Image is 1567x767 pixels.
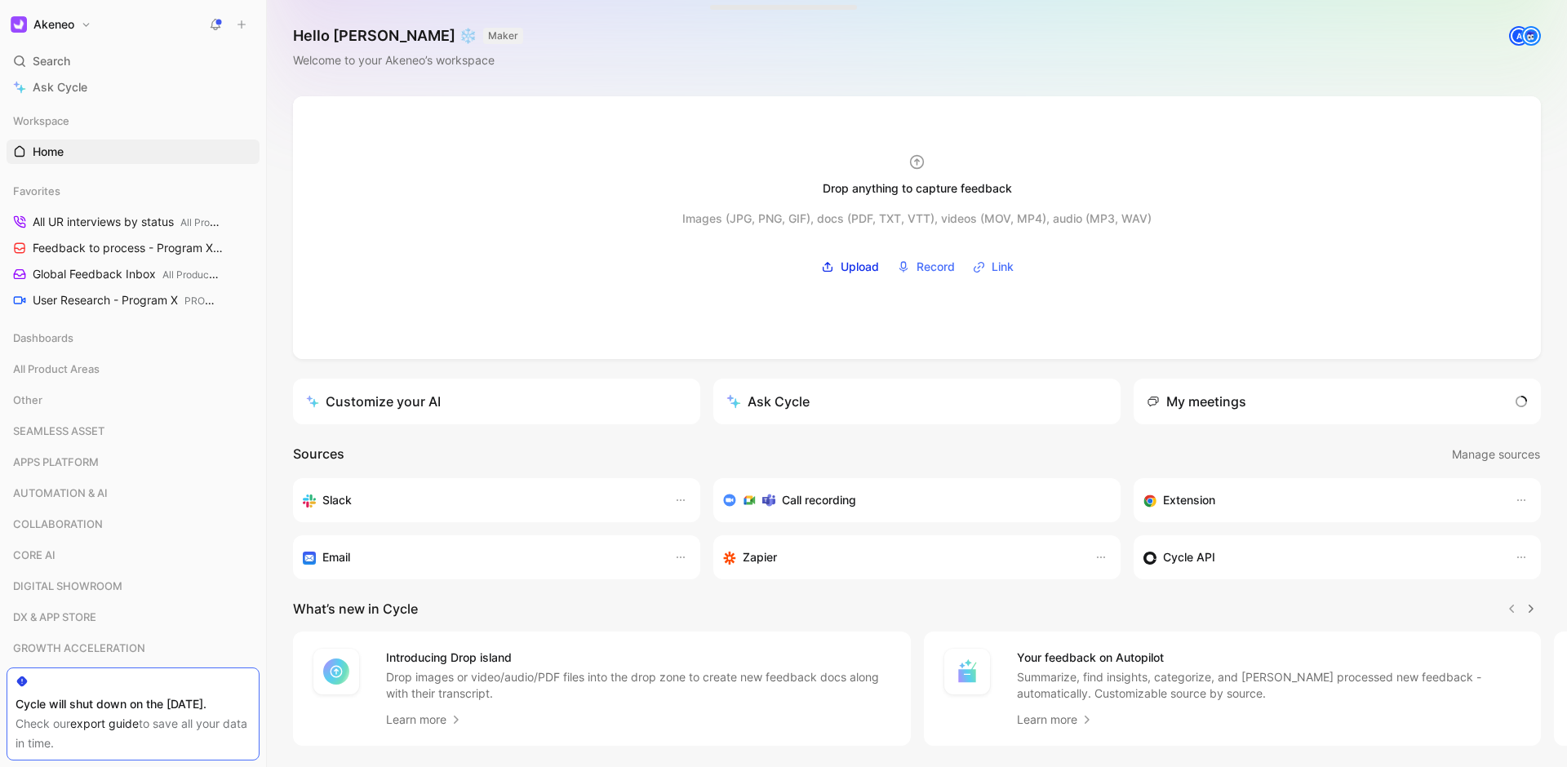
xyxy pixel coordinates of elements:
div: Search [7,49,260,73]
div: CORE AI [7,543,260,572]
span: DX & APP STORE [13,609,96,625]
div: APPS PLATFORM [7,450,260,479]
div: Capture feedback from thousands of sources with Zapier (survey results, recordings, sheets, etc). [723,548,1078,567]
div: GROWTH ACCELERATION [7,636,260,660]
div: DX & APP STORE [7,605,260,629]
div: SEAMLESS ASSET [7,419,260,443]
div: Favorites [7,179,260,203]
button: Record [891,255,961,279]
p: Summarize, find insights, categorize, and [PERSON_NAME] processed new feedback - automatically. C... [1017,669,1522,702]
div: All Product Areas [7,357,260,381]
div: Cycle will shut down on the [DATE]. [16,694,251,714]
span: Home [33,144,64,160]
div: All Product Areas [7,357,260,386]
span: Favorites [13,183,60,199]
span: APPS PLATFORM [13,454,99,470]
div: Welcome to your Akeneo’s workspace [293,51,523,70]
h3: Zapier [743,548,777,567]
h1: Akeneo [33,17,74,32]
span: All UR interviews by status [33,214,223,231]
button: Link [967,255,1019,279]
div: Workspace [7,109,260,133]
div: AUTOMATION & AI [7,481,260,510]
h4: Introducing Drop island [386,648,891,667]
div: Drop anything to capture feedback [823,179,1012,198]
img: avatar [1523,28,1539,44]
h3: Email [322,548,350,567]
span: DIGITAL SHOWROOM [13,578,122,594]
span: COLLABORATION [13,516,103,532]
div: Dashboards [7,326,260,355]
div: Forward emails to your feedback inbox [303,548,658,567]
div: Images (JPG, PNG, GIF), docs (PDF, TXT, VTT), videos (MOV, MP4), audio (MP3, WAV) [682,209,1152,228]
div: DIGITAL SHOWROOM [7,574,260,603]
span: Other [13,392,42,408]
div: DX & APP STORE [7,605,260,634]
h4: Your feedback on Autopilot [1017,648,1522,667]
div: Record & transcribe meetings from Zoom, Meet & Teams. [723,490,1098,510]
h3: Cycle API [1163,548,1215,567]
a: Global Feedback InboxAll Product Areas [7,262,260,286]
span: PROGRAM X [184,295,243,307]
span: SEAMLESS ASSET [13,423,104,439]
button: Manage sources [1451,444,1541,465]
a: Ask Cycle [7,75,260,100]
h1: Hello [PERSON_NAME] ❄️ [293,26,523,46]
a: export guide [70,716,139,730]
div: Dashboards [7,326,260,350]
div: GROWTH ACCELERATION [7,636,260,665]
div: COLLABORATION [7,512,260,536]
span: Record [917,257,955,277]
div: Customize your AI [306,392,441,411]
a: Learn more [1017,710,1094,729]
span: Feedback to process - Program X [33,240,225,257]
span: CORE AI [13,547,55,563]
div: Other [7,388,260,412]
span: Ask Cycle [33,78,87,97]
h2: What’s new in Cycle [293,599,418,618]
span: Link [992,257,1014,277]
span: Search [33,51,70,71]
div: COLLABORATION [7,512,260,541]
div: DIGITAL SHOWROOM [7,574,260,598]
h3: Call recording [782,490,856,510]
span: Global Feedback Inbox [33,266,220,283]
label: Upload [815,255,885,279]
span: User Research - Program X [33,292,221,309]
button: Ask Cycle [713,379,1121,424]
div: CORE AI [7,543,260,567]
span: AUTOMATION & AI [13,485,108,501]
a: Feedback to process - Program XPROGRAM X [7,236,260,260]
span: Workspace [13,113,69,129]
span: All Product Areas [162,268,241,281]
div: Check our to save all your data in time. [16,714,251,753]
div: AUTOMATION & AI [7,481,260,505]
span: Dashboards [13,330,73,346]
a: Home [7,140,260,164]
img: Akeneo [11,16,27,33]
a: Learn more [386,710,463,729]
span: All Product Areas [180,216,259,228]
p: Drop images or video/audio/PDF files into the drop zone to create new feedback docs along with th... [386,669,891,702]
div: APPS PLATFORM [7,450,260,474]
button: AkeneoAkeneo [7,13,95,36]
div: A [1511,28,1527,44]
button: MAKER [483,28,523,44]
div: Ask Cycle [726,392,810,411]
div: Sync your customers, send feedback and get updates in Slack [303,490,658,510]
div: Sync customers & send feedback from custom sources. Get inspired by our favorite use case [1143,548,1498,567]
div: Other [7,388,260,417]
span: Manage sources [1452,445,1540,464]
span: GROWTH ACCELERATION [13,640,145,656]
div: Capture feedback from anywhere on the web [1143,490,1498,510]
h3: Slack [322,490,352,510]
a: Customize your AI [293,379,700,424]
div: My meetings [1147,392,1246,411]
span: All Product Areas [13,361,100,377]
a: All UR interviews by statusAll Product Areas [7,210,260,234]
a: User Research - Program XPROGRAM X [7,288,260,313]
h3: Extension [1163,490,1215,510]
div: SEAMLESS ASSET [7,419,260,448]
h2: Sources [293,444,344,465]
